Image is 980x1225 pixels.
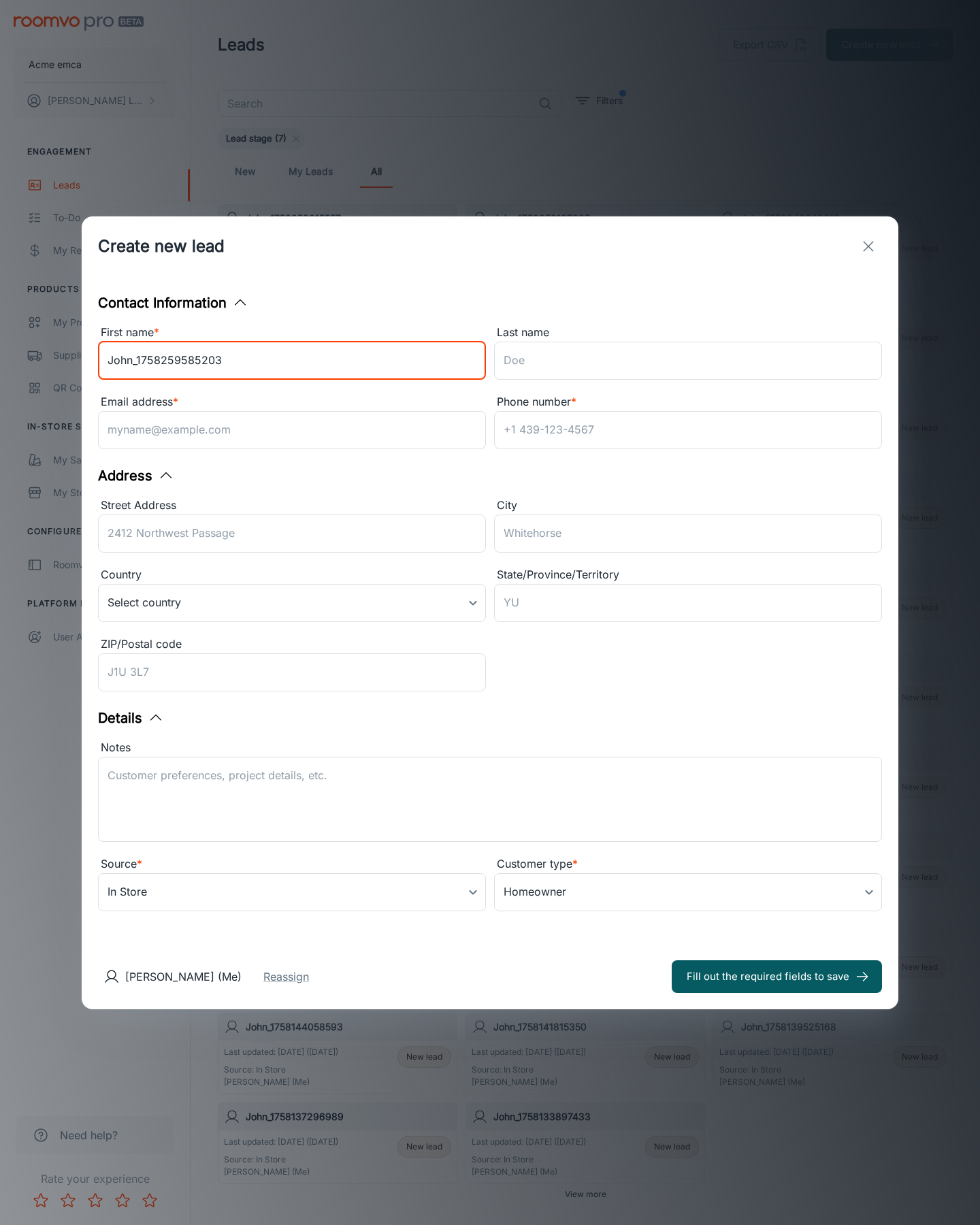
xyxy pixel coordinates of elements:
[494,584,882,622] input: YU
[494,324,882,342] div: Last name
[98,497,486,514] div: Street Address
[125,968,242,985] p: [PERSON_NAME] (Me)
[855,233,882,260] button: exit
[98,855,486,873] div: Source
[98,873,486,911] div: In Store
[98,566,486,584] div: Country
[494,855,882,873] div: Customer type
[98,324,486,342] div: First name
[494,497,882,514] div: City
[98,708,164,728] button: Details
[494,566,882,584] div: State/Province/Territory
[672,960,882,993] button: Fill out the required fields to save
[98,636,486,653] div: ZIP/Postal code
[98,739,882,757] div: Notes
[98,653,486,691] input: J1U 3L7
[494,411,882,449] input: +1 439-123-4567
[98,411,486,449] input: myname@example.com
[98,342,486,380] input: John
[494,342,882,380] input: Doe
[98,393,486,411] div: Email address
[494,514,882,553] input: Whitehorse
[98,465,174,486] button: Address
[98,584,486,622] div: Select country
[98,293,248,313] button: Contact Information
[494,873,882,911] div: Homeowner
[494,393,882,411] div: Phone number
[263,968,309,985] button: Reassign
[98,514,486,553] input: 2412 Northwest Passage
[98,234,225,259] h1: Create new lead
